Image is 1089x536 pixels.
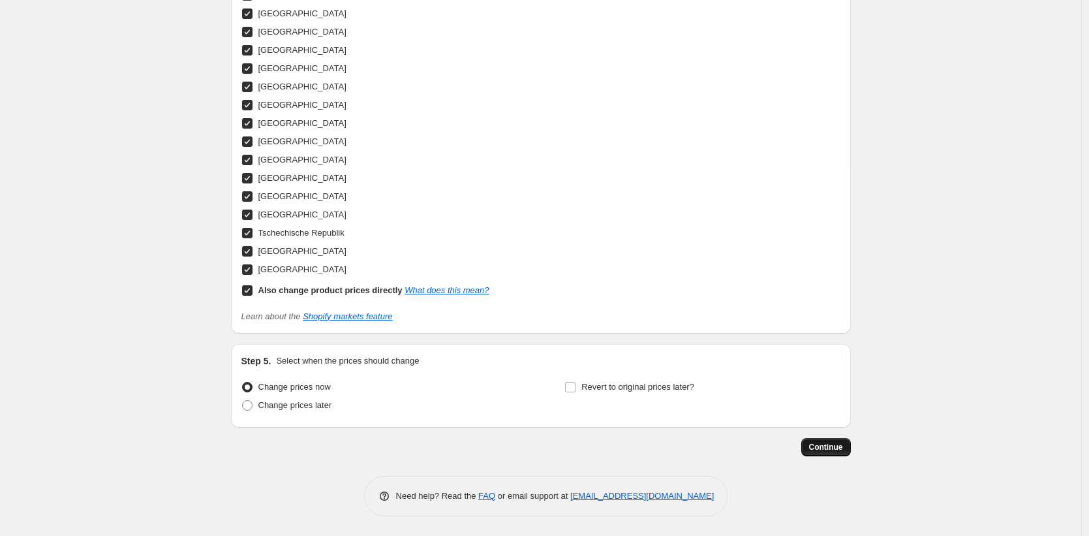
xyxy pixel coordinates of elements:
[258,400,332,410] span: Change prices later
[258,63,346,73] span: [GEOGRAPHIC_DATA]
[570,491,714,501] a: [EMAIL_ADDRESS][DOMAIN_NAME]
[258,45,346,55] span: [GEOGRAPHIC_DATA]
[258,8,346,18] span: [GEOGRAPHIC_DATA]
[581,382,694,392] span: Revert to original prices later?
[258,382,331,392] span: Change prices now
[303,311,392,321] a: Shopify markets feature
[258,173,346,183] span: [GEOGRAPHIC_DATA]
[241,355,271,368] h2: Step 5.
[258,118,346,128] span: [GEOGRAPHIC_DATA]
[258,285,403,295] b: Also change product prices directly
[801,438,851,456] button: Continue
[258,246,346,256] span: [GEOGRAPHIC_DATA]
[258,228,345,238] span: Tschechische Republik
[241,311,393,321] i: Learn about the
[809,442,843,452] span: Continue
[258,27,346,37] span: [GEOGRAPHIC_DATA]
[478,491,495,501] a: FAQ
[258,210,346,219] span: [GEOGRAPHIC_DATA]
[396,491,479,501] span: Need help? Read the
[276,355,419,368] p: Select when the prices should change
[258,100,346,110] span: [GEOGRAPHIC_DATA]
[405,285,489,295] a: What does this mean?
[258,264,346,274] span: [GEOGRAPHIC_DATA]
[258,155,346,165] span: [GEOGRAPHIC_DATA]
[258,191,346,201] span: [GEOGRAPHIC_DATA]
[258,136,346,146] span: [GEOGRAPHIC_DATA]
[495,491,570,501] span: or email support at
[258,82,346,91] span: [GEOGRAPHIC_DATA]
